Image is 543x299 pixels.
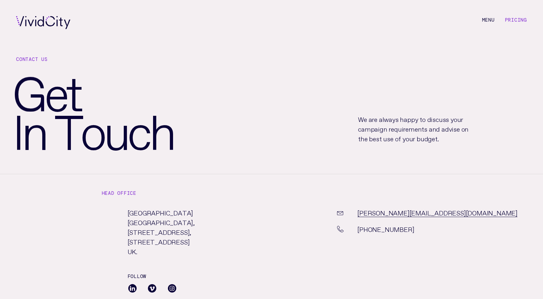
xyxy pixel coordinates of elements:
a: [PERSON_NAME][EMAIL_ADDRESS][DOMAIN_NAME] [357,207,518,217]
p: [PHONE_NUMBER] [357,224,414,234]
p: [GEOGRAPHIC_DATA] [GEOGRAPHIC_DATA], [STREET_ADDRESS], [STREET_ADDRESS] UK. [128,207,266,256]
h4: Head office [102,184,441,207]
a: Pricing [505,17,527,23]
h4: Follow [128,267,266,281]
p: We are always happy to discuss your campaign requirements and advise on the best use of your budget. [358,114,471,143]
